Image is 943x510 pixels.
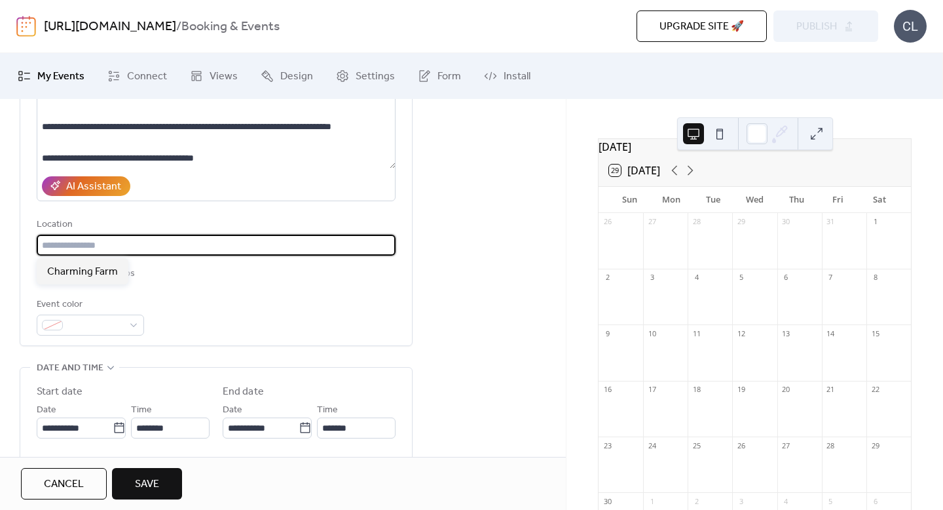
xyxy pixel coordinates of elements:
[826,217,836,227] div: 31
[21,468,107,500] button: Cancel
[817,187,859,213] div: Fri
[602,273,612,283] div: 2
[870,273,880,283] div: 8
[826,441,836,450] div: 28
[112,468,182,500] button: Save
[647,385,657,395] div: 17
[894,10,927,43] div: CL
[180,58,248,94] a: Views
[637,10,767,42] button: Upgrade site 🚀
[602,328,612,338] div: 9
[692,328,701,338] div: 11
[408,58,471,94] a: Form
[647,441,657,450] div: 24
[135,477,159,492] span: Save
[37,297,141,313] div: Event color
[223,402,242,418] span: Date
[736,217,746,227] div: 29
[870,496,880,506] div: 6
[52,455,79,471] span: All day
[8,58,94,94] a: My Events
[604,161,665,180] button: 29[DATE]
[692,217,701,227] div: 28
[647,273,657,283] div: 3
[692,496,701,506] div: 2
[223,384,264,400] div: End date
[599,139,911,155] div: [DATE]
[781,273,791,283] div: 6
[37,217,393,233] div: Location
[736,496,746,506] div: 3
[659,19,744,35] span: Upgrade site 🚀
[651,187,693,213] div: Mon
[647,217,657,227] div: 27
[781,217,791,227] div: 30
[826,496,836,506] div: 5
[859,187,900,213] div: Sat
[692,441,701,450] div: 25
[692,187,734,213] div: Tue
[356,69,395,85] span: Settings
[826,328,836,338] div: 14
[870,385,880,395] div: 22
[781,328,791,338] div: 13
[317,402,338,418] span: Time
[474,58,540,94] a: Install
[251,58,323,94] a: Design
[602,441,612,450] div: 23
[602,496,612,506] div: 30
[127,69,167,85] span: Connect
[775,187,817,213] div: Thu
[870,328,880,338] div: 15
[734,187,776,213] div: Wed
[602,385,612,395] div: 16
[870,441,880,450] div: 29
[826,385,836,395] div: 21
[870,217,880,227] div: 1
[692,273,701,283] div: 4
[736,273,746,283] div: 5
[736,385,746,395] div: 19
[602,217,612,227] div: 26
[647,328,657,338] div: 10
[781,385,791,395] div: 20
[37,402,56,418] span: Date
[98,58,177,94] a: Connect
[781,496,791,506] div: 4
[826,273,836,283] div: 7
[176,14,181,39] b: /
[781,441,791,450] div: 27
[736,328,746,338] div: 12
[37,361,103,376] span: Date and time
[37,384,83,400] div: Start date
[131,402,152,418] span: Time
[181,14,280,39] b: Booking & Events
[437,69,461,85] span: Form
[326,58,405,94] a: Settings
[736,441,746,450] div: 26
[692,385,701,395] div: 18
[44,477,84,492] span: Cancel
[37,69,84,85] span: My Events
[44,14,176,39] a: [URL][DOMAIN_NAME]
[647,496,657,506] div: 1
[280,69,313,85] span: Design
[42,176,130,196] button: AI Assistant
[609,187,651,213] div: Sun
[210,69,238,85] span: Views
[504,69,530,85] span: Install
[66,179,121,195] div: AI Assistant
[16,16,36,37] img: logo
[47,264,118,280] span: Charming Farm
